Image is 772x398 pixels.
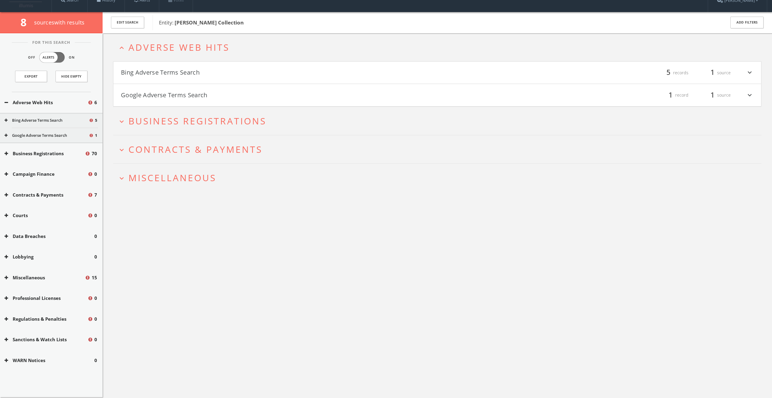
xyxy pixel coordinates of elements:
[128,143,262,156] span: Contracts & Payments
[652,68,688,78] div: records
[118,144,761,154] button: expand_moreContracts & Payments
[694,68,731,78] div: source
[34,19,85,26] span: source s with results
[118,173,761,183] button: expand_moreMiscellaneous
[92,150,97,157] span: 70
[94,212,97,219] span: 0
[708,67,717,78] span: 1
[94,316,97,323] span: 0
[21,15,32,29] span: 8
[94,171,97,178] span: 0
[5,253,94,260] button: Lobbying
[92,274,97,281] span: 15
[94,253,97,260] span: 0
[652,90,688,100] div: record
[94,336,97,343] span: 0
[5,316,87,323] button: Regulations & Penalties
[128,41,229,53] span: Adverse Web Hits
[5,133,89,139] button: Google Adverse Terms Search
[664,67,673,78] span: 5
[118,116,761,126] button: expand_moreBusiness Registrations
[5,295,87,302] button: Professional Licenses
[5,357,94,364] button: WARN Notices
[5,117,89,124] button: Bing Adverse Terms Search
[118,42,761,52] button: expand_lessAdverse Web Hits
[5,274,85,281] button: Miscellaneous
[118,117,126,126] i: expand_more
[5,171,87,178] button: Campaign Finance
[28,40,75,46] span: For This Search
[694,90,731,100] div: source
[5,212,87,219] button: Courts
[5,99,87,106] button: Adverse Web Hits
[128,115,266,127] span: Business Registrations
[94,191,97,198] span: 7
[94,357,97,364] span: 0
[746,90,754,100] i: expand_more
[94,233,97,240] span: 0
[5,150,85,157] button: Business Registrations
[666,90,675,100] span: 1
[15,71,47,82] a: Export
[94,295,97,302] span: 0
[5,233,94,240] button: Data Breaches
[118,44,126,52] i: expand_less
[5,336,87,343] button: Sanctions & Watch Lists
[118,146,126,154] i: expand_more
[708,90,717,100] span: 1
[95,117,97,124] span: 5
[94,99,97,106] span: 6
[55,71,87,82] button: Hide Empty
[159,19,244,26] span: Entity:
[746,68,754,78] i: expand_more
[175,19,244,26] b: [PERSON_NAME] Collection
[121,68,437,78] button: Bing Adverse Terms Search
[5,191,87,198] button: Contracts & Payments
[28,55,35,60] span: Off
[121,90,437,100] button: Google Adverse Terms Search
[111,17,144,28] button: Edit Search
[118,174,126,182] i: expand_more
[730,17,764,28] button: Add Filters
[128,172,216,184] span: Miscellaneous
[69,55,75,60] span: On
[95,133,97,139] span: 1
